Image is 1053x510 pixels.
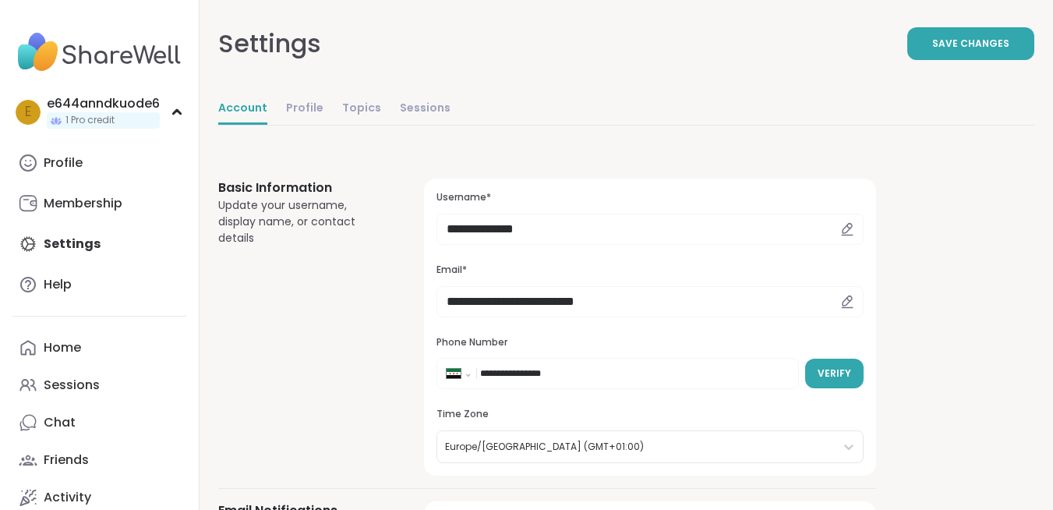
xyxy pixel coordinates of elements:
div: e644anndkuode6 [47,95,160,112]
div: Settings [218,25,321,62]
div: Chat [44,414,76,431]
a: Home [12,329,186,367]
a: Profile [286,94,323,125]
div: Help [44,276,72,293]
div: Membership [44,195,122,212]
div: Friends [44,452,89,469]
a: Sessions [12,367,186,404]
span: Verify [818,367,851,381]
h3: Time Zone [436,408,864,421]
a: Help [12,266,186,303]
a: Friends [12,441,186,479]
h3: Phone Number [436,336,864,349]
span: e [25,102,31,122]
div: Sessions [44,377,100,394]
h3: Basic Information [218,179,387,197]
button: Verify [805,359,864,388]
img: ShareWell Nav Logo [12,25,186,80]
div: Profile [44,154,83,172]
div: Home [44,339,81,356]
div: Update your username, display name, or contact details [218,197,387,246]
h3: Email* [436,264,864,277]
button: Save Changes [907,27,1034,60]
h3: Username* [436,191,864,204]
div: Activity [44,489,91,506]
span: Save Changes [932,37,1009,51]
span: 1 Pro credit [65,114,115,127]
a: Topics [342,94,381,125]
a: Membership [12,185,186,222]
a: Account [218,94,267,125]
a: Sessions [400,94,451,125]
a: Chat [12,404,186,441]
a: Profile [12,144,186,182]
